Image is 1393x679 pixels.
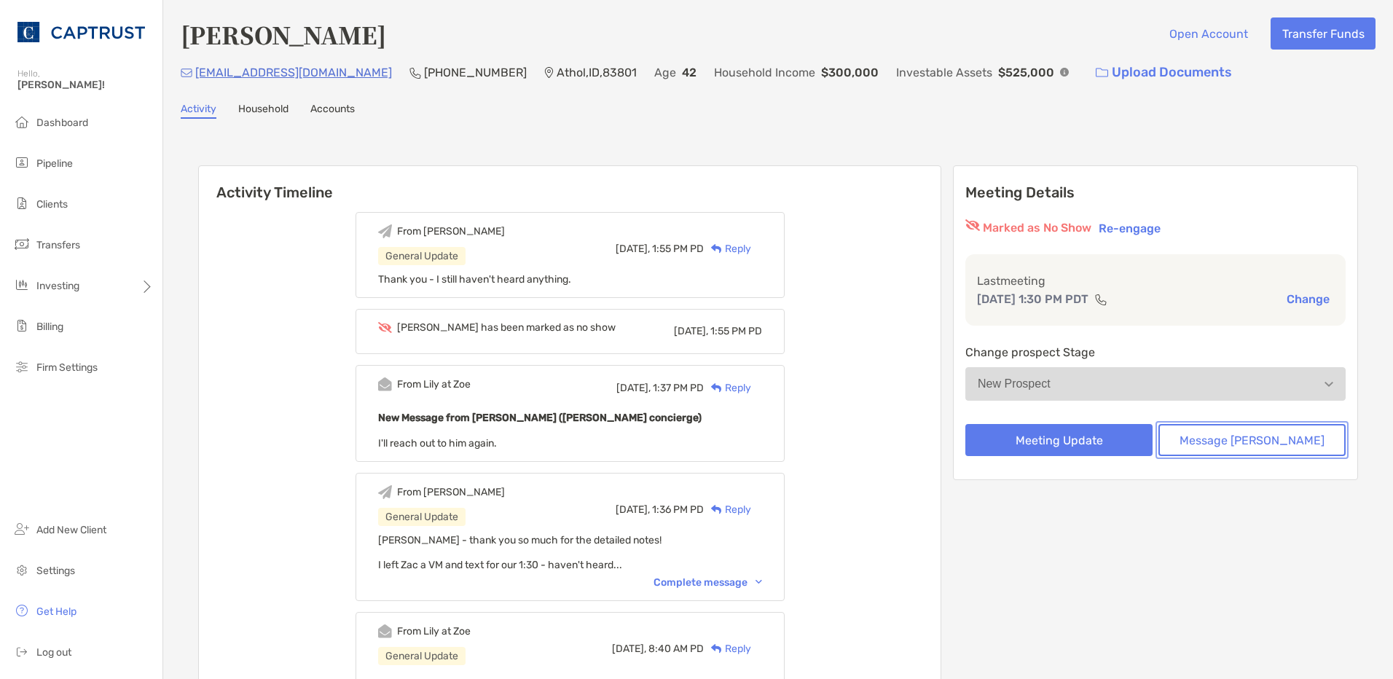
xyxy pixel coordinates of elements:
button: Change [1282,291,1334,307]
p: Athol , ID , 83801 [557,63,637,82]
div: [PERSON_NAME] has been marked as no show [397,321,616,334]
span: Billing [36,321,63,333]
p: Last meeting [977,272,1334,290]
div: From Lily at Zoe [397,378,471,390]
p: Household Income [714,63,815,82]
img: Info Icon [1060,68,1069,76]
button: Meeting Update [965,424,1153,456]
span: [PERSON_NAME] - thank you so much for the detailed notes! I left Zac a VM and text for our 1:30 -... [378,534,662,571]
div: From [PERSON_NAME] [397,486,505,498]
h4: [PERSON_NAME] [181,17,386,51]
img: Event icon [378,322,392,333]
span: Investing [36,280,79,292]
p: $525,000 [998,63,1054,82]
img: pipeline icon [13,154,31,171]
span: I'll reach out to him again. [378,437,497,450]
img: Reply icon [711,644,722,654]
img: investing icon [13,276,31,294]
span: 1:55 PM PD [652,243,704,255]
img: firm-settings icon [13,358,31,375]
span: Transfers [36,239,80,251]
img: Event icon [378,224,392,238]
button: Message [PERSON_NAME] [1158,424,1346,456]
p: [DATE] 1:30 PM PDT [977,290,1088,308]
span: [PERSON_NAME]! [17,79,154,91]
button: New Prospect [965,367,1346,401]
img: settings icon [13,561,31,578]
div: Reply [704,641,751,656]
span: 1:55 PM PD [710,325,762,337]
span: Add New Client [36,524,106,536]
span: 1:36 PM PD [652,503,704,516]
span: Pipeline [36,157,73,170]
img: CAPTRUST Logo [17,6,145,58]
img: Phone Icon [409,67,421,79]
div: General Update [378,508,466,526]
button: Re-engage [1094,219,1165,237]
div: Reply [704,502,751,517]
p: [EMAIL_ADDRESS][DOMAIN_NAME] [195,63,392,82]
span: [DATE], [616,503,650,516]
div: Reply [704,241,751,256]
span: [DATE], [616,382,651,394]
span: 1:37 PM PD [653,382,704,394]
img: Open dropdown arrow [1325,382,1333,387]
p: Change prospect Stage [965,343,1346,361]
span: Thank you - I still haven't heard anything. [378,273,571,286]
h6: Activity Timeline [199,166,941,201]
p: Marked as No Show [983,219,1091,237]
button: Open Account [1158,17,1259,50]
img: Reply icon [711,505,722,514]
p: Investable Assets [896,63,992,82]
span: Settings [36,565,75,577]
a: Accounts [310,103,355,119]
img: Chevron icon [756,580,762,584]
img: Location Icon [544,67,554,79]
img: Event icon [378,377,392,391]
p: Meeting Details [965,184,1346,202]
span: Clients [36,198,68,211]
img: Reply icon [711,244,722,254]
div: Reply [704,380,751,396]
div: General Update [378,247,466,265]
span: [DATE], [612,643,646,655]
span: Get Help [36,605,76,618]
div: From Lily at Zoe [397,625,471,637]
span: [DATE], [616,243,650,255]
div: From [PERSON_NAME] [397,225,505,238]
img: communication type [1094,294,1107,305]
p: [PHONE_NUMBER] [424,63,527,82]
img: billing icon [13,317,31,334]
p: Age [654,63,676,82]
img: get-help icon [13,602,31,619]
div: Complete message [654,576,762,589]
a: Activity [181,103,216,119]
img: Event icon [378,485,392,499]
div: New Prospect [978,377,1051,390]
b: New Message from [PERSON_NAME] ([PERSON_NAME] concierge) [378,412,702,424]
a: Upload Documents [1086,57,1241,88]
button: Transfer Funds [1271,17,1376,50]
img: logout icon [13,643,31,660]
span: Dashboard [36,117,88,129]
span: [DATE], [674,325,708,337]
div: General Update [378,647,466,665]
p: $300,000 [821,63,879,82]
img: dashboard icon [13,113,31,130]
a: Household [238,103,289,119]
img: Email Icon [181,68,192,77]
img: add_new_client icon [13,520,31,538]
img: red eyr [965,219,980,231]
img: Event icon [378,624,392,638]
img: Reply icon [711,383,722,393]
span: Log out [36,646,71,659]
img: clients icon [13,195,31,212]
p: 42 [682,63,696,82]
img: transfers icon [13,235,31,253]
img: button icon [1096,68,1108,78]
span: Firm Settings [36,361,98,374]
span: 8:40 AM PD [648,643,704,655]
